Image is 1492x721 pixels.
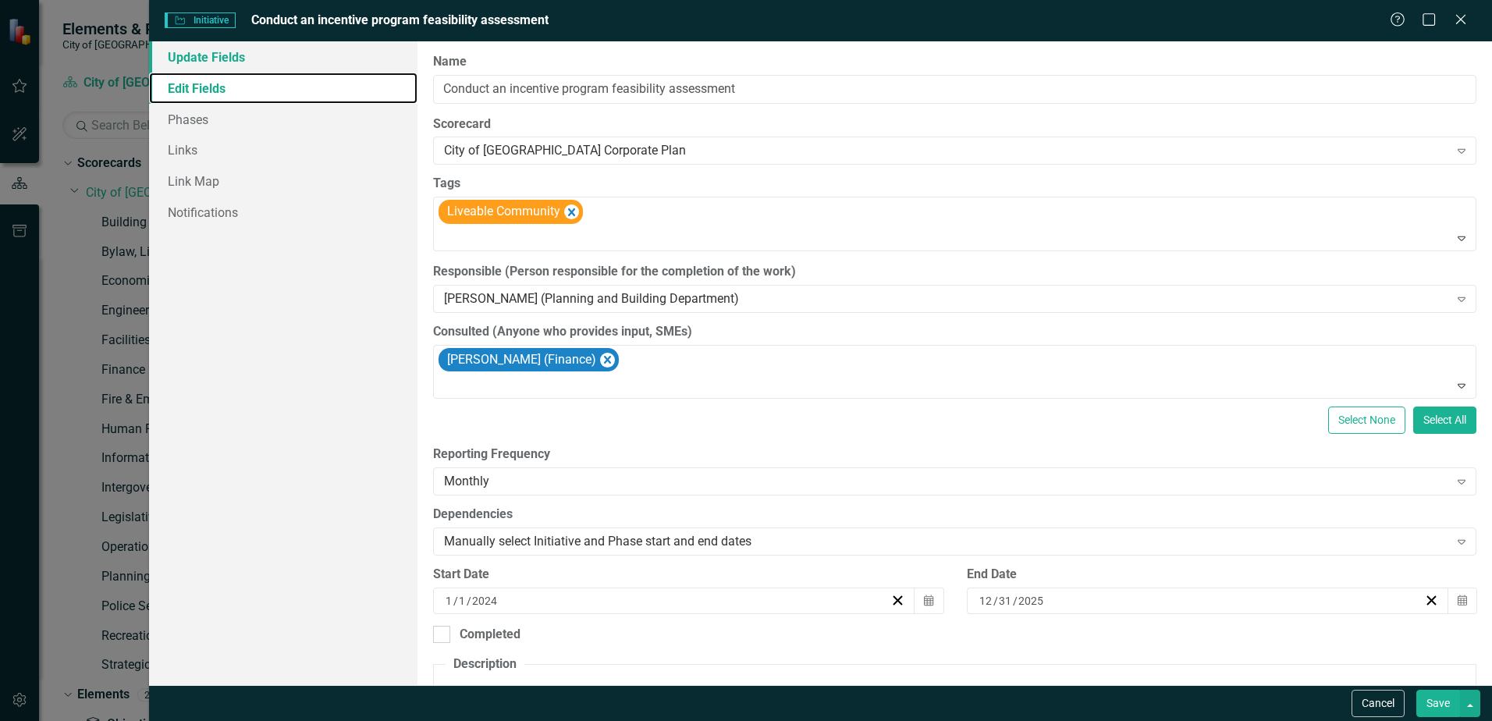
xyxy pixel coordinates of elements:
[600,353,615,368] div: Remove Catherine Nolan (Finance)
[460,626,520,644] div: Completed
[433,323,1476,341] label: Consulted (Anyone who provides input, SMEs)
[467,594,471,608] span: /
[433,566,943,584] div: Start Date
[433,115,1476,133] label: Scorecard
[446,655,524,673] legend: Description
[442,349,599,371] div: [PERSON_NAME] (Finance)
[564,204,579,219] div: Remove [object Object]
[1413,407,1476,434] button: Select All
[993,594,998,608] span: /
[444,142,1448,160] div: City of [GEOGRAPHIC_DATA] Corporate Plan
[447,204,560,218] span: Liveable Community
[149,73,417,104] a: Edit Fields
[1416,690,1460,717] button: Save
[1013,594,1018,608] span: /
[251,12,549,27] span: Conduct an incentive program feasibility assessment
[453,594,458,608] span: /
[433,263,1476,281] label: Responsible (Person responsible for the completion of the work)
[433,175,1476,193] label: Tags
[149,41,417,73] a: Update Fields
[433,506,1476,524] label: Dependencies
[165,12,235,28] span: Initiative
[149,197,417,228] a: Notifications
[149,134,417,165] a: Links
[444,473,1448,491] div: Monthly
[433,75,1476,104] input: Initiative Name
[1352,690,1405,717] button: Cancel
[149,165,417,197] a: Link Map
[1328,407,1405,434] button: Select None
[967,566,1476,584] div: End Date
[444,533,1448,551] div: Manually select Initiative and Phase start and end dates
[149,104,417,135] a: Phases
[444,289,1448,307] div: [PERSON_NAME] (Planning and Building Department)
[433,446,1476,463] label: Reporting Frequency
[433,53,1476,71] label: Name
